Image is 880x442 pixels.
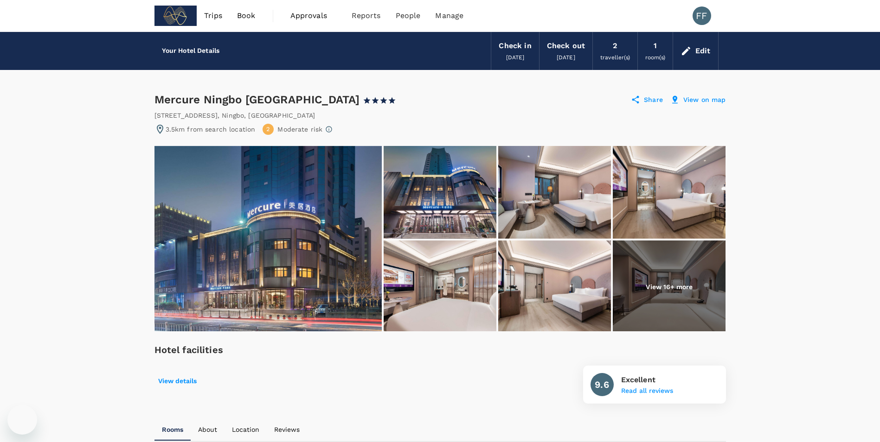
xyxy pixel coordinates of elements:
[154,111,315,120] div: [STREET_ADDRESS] , Ningbo , [GEOGRAPHIC_DATA]
[498,146,611,239] img: Guest room
[384,240,496,333] img: Guest room bath
[557,54,575,61] span: [DATE]
[162,46,220,56] h6: Your Hotel Details
[498,240,611,333] img: Guest room
[506,54,525,61] span: [DATE]
[204,10,222,21] span: Trips
[166,125,256,134] p: 3.5km from search location
[384,146,496,239] img: Exterior
[654,39,657,52] div: 1
[352,10,381,21] span: Reports
[237,10,256,21] span: Book
[290,10,337,21] span: Approvals
[396,10,421,21] span: People
[266,125,270,134] span: 2
[277,125,322,134] p: Moderate risk
[198,425,217,434] p: About
[274,425,300,434] p: Reviews
[613,240,726,333] img: Guest room
[646,282,693,291] p: View 16+ more
[613,39,617,52] div: 2
[7,405,37,435] iframe: Button to launch messaging window
[547,39,585,52] div: Check out
[154,6,197,26] img: Subdimension Pte Ltd
[154,92,405,107] div: Mercure Ningbo [GEOGRAPHIC_DATA]
[644,95,663,104] p: Share
[435,10,463,21] span: Manage
[693,6,711,25] div: FF
[162,425,183,434] p: Rooms
[621,374,673,385] p: Excellent
[595,377,609,392] h6: 9.6
[613,146,726,239] img: Guest room bath
[154,146,382,331] img: Exterior
[600,54,630,61] span: traveller(s)
[232,425,259,434] p: Location
[621,387,673,395] button: Read all reviews
[683,95,726,104] p: View on map
[154,342,223,357] h6: Hotel facilities
[499,39,531,52] div: Check in
[645,54,665,61] span: room(s)
[158,378,197,385] button: View details
[695,44,711,57] div: Edit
